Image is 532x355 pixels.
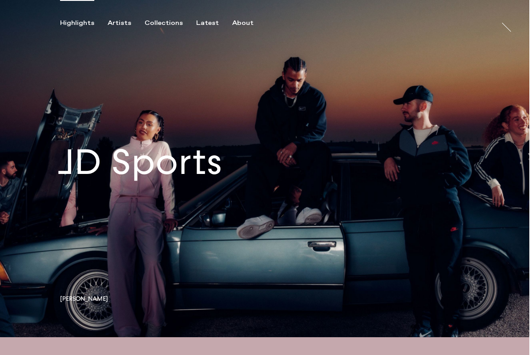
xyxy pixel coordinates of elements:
div: Artists [108,19,131,27]
div: Latest [196,19,219,27]
button: About [232,19,267,27]
button: Collections [145,19,196,27]
div: About [232,19,254,27]
button: Highlights [60,19,108,27]
button: Artists [108,19,145,27]
button: Latest [196,19,232,27]
div: Collections [145,19,183,27]
div: Highlights [60,19,94,27]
